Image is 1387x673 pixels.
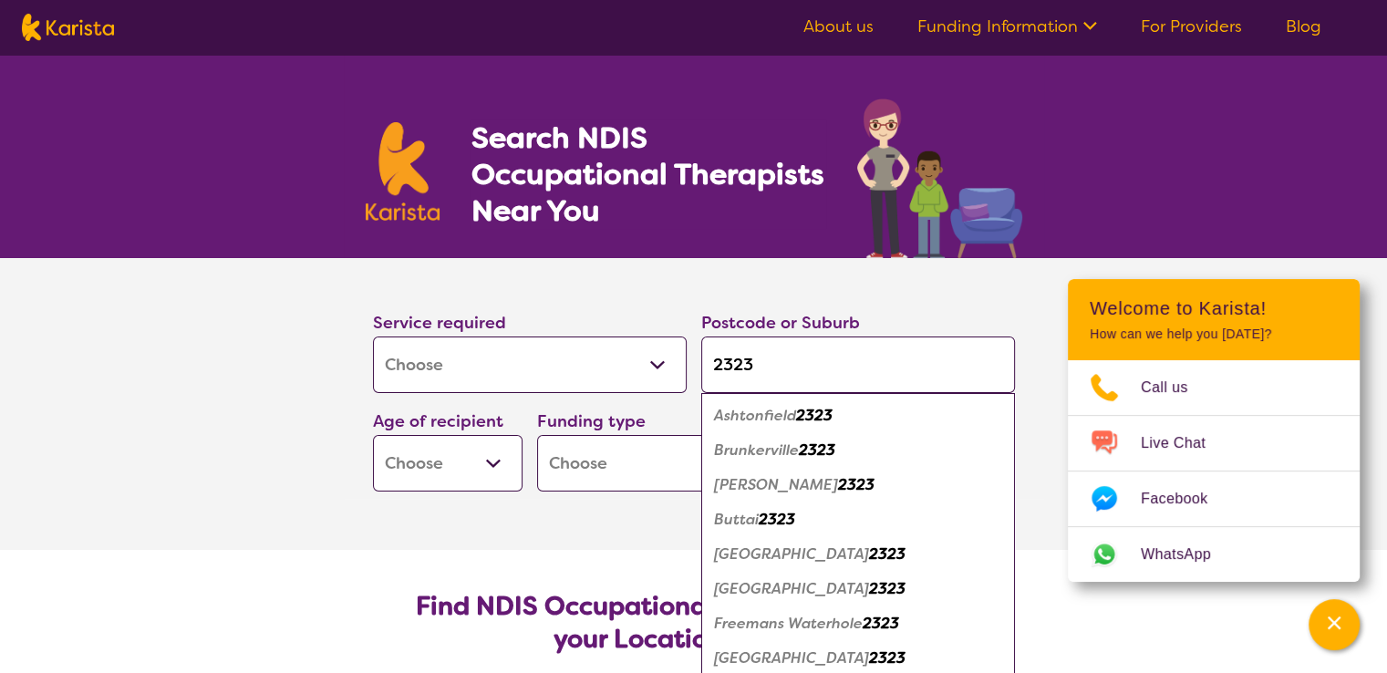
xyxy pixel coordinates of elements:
em: [GEOGRAPHIC_DATA] [714,544,869,564]
h2: Welcome to Karista! [1090,297,1338,319]
em: 2323 [869,579,906,598]
img: Karista logo [366,122,440,221]
span: Live Chat [1141,430,1227,457]
span: Facebook [1141,485,1229,513]
img: Karista logo [22,14,114,41]
em: [PERSON_NAME] [714,475,838,494]
input: Type [701,336,1015,393]
div: Channel Menu [1068,279,1360,582]
a: About us [803,16,874,37]
em: [GEOGRAPHIC_DATA] [714,579,869,598]
em: 2323 [799,440,835,460]
em: Ashtonfield [714,406,796,425]
em: 2323 [869,648,906,668]
em: 2323 [796,406,833,425]
a: Blog [1286,16,1321,37]
em: 2323 [759,510,795,529]
em: 2323 [869,544,906,564]
label: Service required [373,312,506,334]
a: Funding Information [917,16,1097,37]
div: Buttai 2323 [710,502,1006,537]
em: Freemans Waterhole [714,614,863,633]
em: 2323 [838,475,875,494]
div: Freemans Waterhole 2323 [710,606,1006,641]
button: Channel Menu [1309,599,1360,650]
div: Ashtonfield 2323 [710,399,1006,433]
label: Postcode or Suburb [701,312,860,334]
span: Call us [1141,374,1210,401]
em: Brunkerville [714,440,799,460]
a: Web link opens in a new tab. [1068,527,1360,582]
h1: Search NDIS Occupational Therapists Near You [471,119,825,229]
em: 2323 [863,614,899,633]
label: Funding type [537,410,646,432]
div: Buchanan 2323 [710,468,1006,502]
em: [GEOGRAPHIC_DATA] [714,648,869,668]
h2: Find NDIS Occupational Therapists based on your Location & Needs [388,590,1000,656]
ul: Choose channel [1068,360,1360,582]
em: Buttai [714,510,759,529]
div: Four Mile Creek 2323 [710,572,1006,606]
a: For Providers [1141,16,1242,37]
p: How can we help you [DATE]? [1090,326,1338,342]
span: WhatsApp [1141,541,1233,568]
img: occupational-therapy [857,98,1022,258]
div: East Maitland 2323 [710,537,1006,572]
div: Brunkerville 2323 [710,433,1006,468]
label: Age of recipient [373,410,503,432]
